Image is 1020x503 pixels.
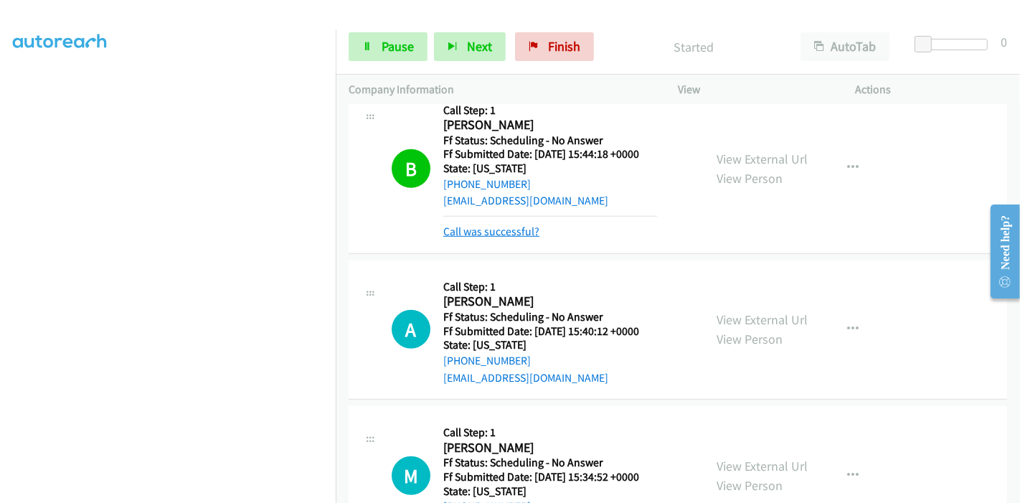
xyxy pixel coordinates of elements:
h5: State: [US_STATE] [443,484,657,499]
iframe: Resource Center [979,194,1020,309]
h5: Ff Submitted Date: [DATE] 15:44:18 +0000 [443,147,657,161]
h2: [PERSON_NAME] [443,117,657,133]
h5: Call Step: 1 [443,103,657,118]
a: View Person [717,170,783,187]
a: View External Url [717,151,808,167]
a: View External Url [717,311,808,328]
a: Call was successful? [443,225,539,238]
a: [PHONE_NUMBER] [443,354,531,367]
span: Pause [382,38,414,55]
div: The call is yet to be attempted [392,456,430,495]
h5: State: [US_STATE] [443,338,657,352]
a: View External Url [717,458,808,474]
a: [EMAIL_ADDRESS][DOMAIN_NAME] [443,194,608,207]
button: Next [434,32,506,61]
p: Actions [856,81,1008,98]
h5: Ff Submitted Date: [DATE] 15:40:12 +0000 [443,324,657,339]
span: Finish [548,38,580,55]
p: View [678,81,830,98]
h1: A [392,310,430,349]
a: [EMAIL_ADDRESS][DOMAIN_NAME] [443,371,608,385]
h5: Ff Status: Scheduling - No Answer [443,310,657,324]
div: The call is yet to be attempted [392,310,430,349]
h5: State: [US_STATE] [443,161,657,176]
h2: [PERSON_NAME] [443,293,657,310]
span: Next [467,38,492,55]
a: Pause [349,32,428,61]
p: Company Information [349,81,652,98]
h1: M [392,456,430,495]
h5: Call Step: 1 [443,280,657,294]
a: [PHONE_NUMBER] [443,177,531,191]
p: Started [613,37,775,57]
div: 0 [1001,32,1007,52]
a: Finish [515,32,594,61]
h5: Ff Status: Scheduling - No Answer [443,456,657,470]
button: AutoTab [801,32,889,61]
h5: Call Step: 1 [443,426,657,440]
a: View Person [717,331,783,347]
a: View Person [717,477,783,494]
h2: [PERSON_NAME] [443,440,657,456]
h5: Ff Status: Scheduling - No Answer [443,133,657,148]
h1: B [392,149,430,188]
div: Delay between calls (in seconds) [922,39,988,50]
h5: Ff Submitted Date: [DATE] 15:34:52 +0000 [443,470,657,484]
